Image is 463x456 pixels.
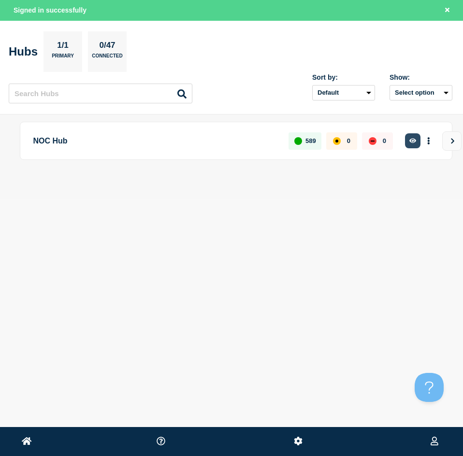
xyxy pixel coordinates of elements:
p: 0/47 [96,41,119,53]
p: 1/1 [54,41,72,53]
iframe: Help Scout Beacon - Open [415,373,444,402]
div: affected [333,137,341,145]
span: Signed in successfully [14,6,87,14]
select: Sort by [312,85,375,100]
button: More actions [422,132,435,150]
button: View [442,131,462,151]
p: 589 [305,137,316,144]
div: Sort by: [312,73,375,81]
button: Select option [390,85,452,100]
div: up [294,137,302,145]
p: NOC Hub [33,132,278,150]
button: Close banner [441,5,453,16]
p: Primary [52,53,74,63]
div: Show: [390,73,452,81]
h2: Hubs [9,45,38,58]
p: 0 [383,137,386,144]
div: down [369,137,376,145]
p: Connected [92,53,122,63]
p: 0 [347,137,350,144]
input: Search Hubs [9,84,192,103]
